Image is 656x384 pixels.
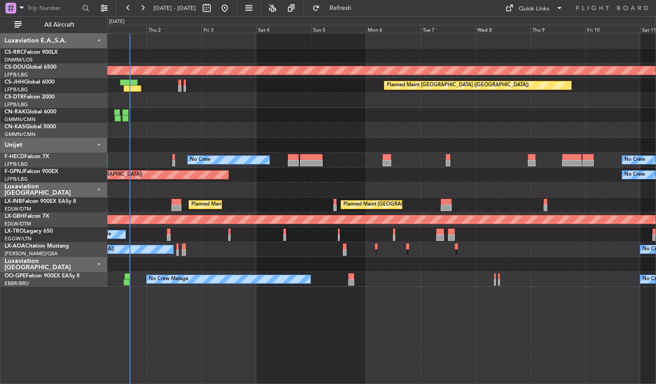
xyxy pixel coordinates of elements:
[421,25,476,33] div: Tue 7
[5,116,36,123] a: GMMN/CMN
[5,65,56,70] a: CS-DOUGlobal 6500
[5,273,26,279] span: OO-GPE
[343,198,485,211] div: Planned Maint [GEOGRAPHIC_DATA] ([GEOGRAPHIC_DATA])
[5,244,69,249] a: LX-AOACitation Mustang
[28,1,79,15] input: Trip Number
[5,214,24,219] span: LX-GBH
[366,25,421,33] div: Mon 6
[624,153,645,167] div: No Crew
[10,18,98,32] button: All Aircraft
[191,198,277,211] div: Planned Maint [GEOGRAPHIC_DATA]
[5,244,25,249] span: LX-AOA
[5,154,24,159] span: F-HECD
[5,50,24,55] span: CS-RRC
[501,1,568,15] button: Quick Links
[5,220,31,227] a: EDLW/DTM
[5,56,32,63] a: DNMM/LOS
[387,79,529,92] div: Planned Maint [GEOGRAPHIC_DATA] ([GEOGRAPHIC_DATA])
[109,18,125,26] div: [DATE]
[5,280,29,287] a: EBBR/BRU
[476,25,531,33] div: Wed 8
[153,4,196,12] span: [DATE] - [DATE]
[256,25,311,33] div: Sat 4
[5,199,76,204] a: LX-INBFalcon 900EX EASy II
[5,154,49,159] a: F-HECDFalcon 7X
[5,250,58,257] a: [PERSON_NAME]/QSA
[5,94,55,100] a: CS-DTRFalcon 2000
[5,109,56,115] a: CN-RAKGlobal 6000
[5,71,28,78] a: LFPB/LBG
[531,25,586,33] div: Thu 9
[5,229,24,234] span: LX-TRO
[5,94,24,100] span: CS-DTR
[5,65,26,70] span: CS-DOU
[5,80,55,85] a: CS-JHHGlobal 6000
[5,124,56,130] a: CN-KASGlobal 5000
[322,5,360,11] span: Refresh
[5,229,53,234] a: LX-TROLegacy 650
[5,273,79,279] a: OO-GPEFalcon 900EX EASy II
[149,272,188,286] div: No Crew Malaga
[311,25,366,33] div: Sun 5
[5,206,31,212] a: EDLW/DTM
[308,1,362,15] button: Refresh
[5,131,36,138] a: GMMN/CMN
[147,25,202,33] div: Thu 2
[5,199,22,204] span: LX-INB
[585,25,640,33] div: Fri 10
[5,214,49,219] a: LX-GBHFalcon 7X
[5,235,32,242] a: EGGW/LTN
[5,86,28,93] a: LFPB/LBG
[624,168,645,182] div: No Crew
[5,169,58,174] a: F-GPNJFalcon 900EX
[202,25,257,33] div: Fri 3
[190,153,211,167] div: No Crew
[5,50,58,55] a: CS-RRCFalcon 900LX
[5,80,24,85] span: CS-JHH
[5,109,26,115] span: CN-RAK
[92,25,147,33] div: Wed 1
[5,169,24,174] span: F-GPNJ
[5,124,25,130] span: CN-KAS
[519,5,550,14] div: Quick Links
[5,176,28,183] a: LFPB/LBG
[5,161,28,168] a: LFPB/LBG
[23,22,95,28] span: All Aircraft
[5,101,28,108] a: LFPB/LBG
